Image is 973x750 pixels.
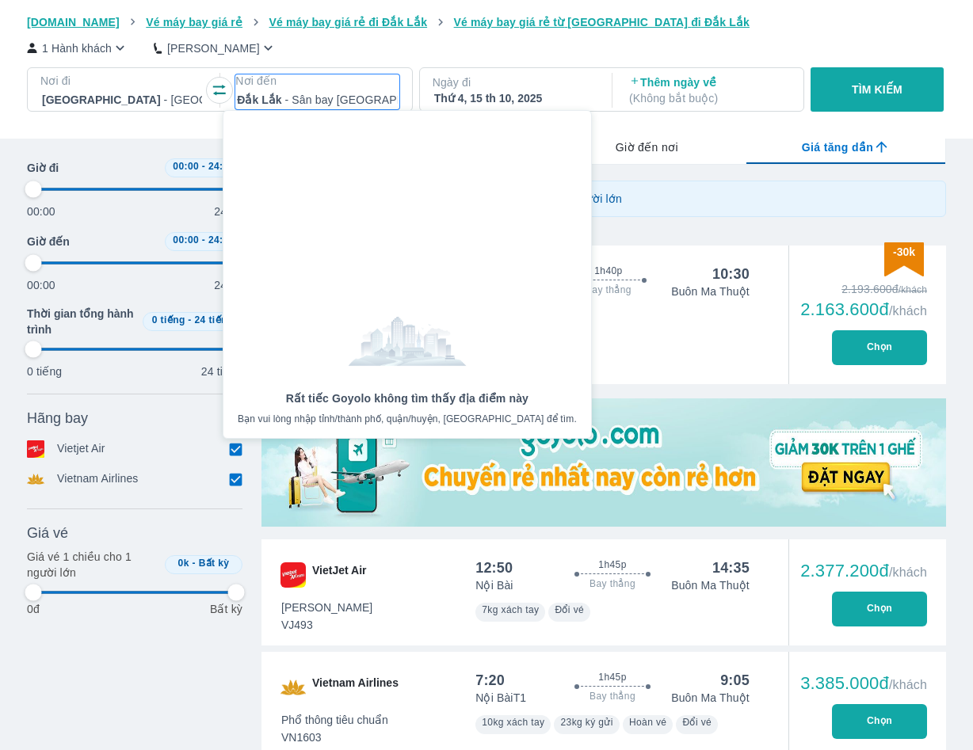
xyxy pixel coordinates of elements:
[202,234,205,246] span: -
[152,314,185,326] span: 0 tiếng
[210,601,242,617] p: Bất kỳ
[261,398,946,527] img: media-0
[27,277,55,293] p: 00:00
[235,73,399,89] p: Nơi đến
[312,562,366,588] span: VietJet Air
[616,139,678,155] span: Giờ đến nơi
[27,306,136,337] span: Thời gian tổng hành trình
[154,40,277,56] button: [PERSON_NAME]
[167,40,260,56] p: [PERSON_NAME]
[27,16,120,29] span: [DOMAIN_NAME]
[173,234,199,246] span: 00:00
[811,67,943,112] button: TÌM KIẾM
[27,14,946,30] nav: breadcrumb
[312,675,399,700] span: Vietnam Airlines
[281,600,372,615] span: [PERSON_NAME]
[802,139,873,155] span: Giá tăng dần
[800,281,927,297] div: 2.193.600đ
[800,300,927,319] div: 2.163.600đ
[832,592,927,626] button: Chọn
[482,717,544,728] span: 10kg xách tay
[214,277,242,293] p: 24:00
[281,729,388,745] span: VN1603
[27,549,158,581] p: Giá vé 1 chiều cho 1 người lớn
[555,604,584,615] span: Đổi vé
[434,90,594,106] div: Thứ 4, 15 th 10, 2025
[475,690,526,706] p: Nội Bài T1
[482,604,539,615] span: 7kg xách tay
[671,577,750,593] p: Buôn Ma Thuột
[629,717,667,728] span: Hoàn vé
[281,617,372,633] span: VJ493
[193,558,196,569] span: -
[269,16,428,29] span: Vé máy bay giá rẻ đi Đắk Lắk
[27,160,59,176] span: Giờ đi
[173,161,199,172] span: 00:00
[889,565,927,579] span: /khách
[800,562,927,581] div: 2.377.200đ
[594,265,622,277] span: 1h40p
[629,74,789,106] p: Thêm ngày về
[201,364,242,379] p: 24 tiếng
[199,558,230,569] span: Bất kỳ
[40,73,204,89] p: Nơi đi
[42,40,112,56] p: 1 Hành khách
[202,161,205,172] span: -
[27,601,40,617] p: 0đ
[560,717,612,728] span: 23kg ký gửi
[598,558,626,571] span: 1h45p
[629,90,789,106] p: ( Không bắt buộc )
[682,717,712,728] span: Đổi vé
[280,562,306,588] img: VJ
[832,704,927,739] button: Chọn
[27,364,62,379] p: 0 tiếng
[27,234,70,249] span: Giờ đến
[889,678,927,691] span: /khách
[671,690,750,706] p: Buôn Ma Thuột
[889,304,927,318] span: /khách
[57,470,139,488] p: Vietnam Airlines
[800,674,927,693] div: 3.385.000đ
[475,558,513,577] div: 12:50
[238,413,577,425] p: Bạn vui lòng nhập tỉnh/thành phố, quận/huyện, [GEOGRAPHIC_DATA] để tìm.
[57,440,105,458] p: Vietjet Air
[884,242,924,276] img: discount
[27,523,68,543] span: Giá vé
[433,74,596,90] p: Ngày đi
[146,16,242,29] span: Vé máy bay giá rẻ
[188,314,191,326] span: -
[178,558,189,569] span: 0k
[27,204,55,219] p: 00:00
[475,577,513,593] p: Nội Bài
[852,82,902,97] p: TÌM KIẾM
[208,161,235,172] span: 24:00
[214,204,242,219] p: 24:00
[208,234,235,246] span: 24:00
[598,671,626,683] span: 1h45p
[893,246,915,258] span: -30k
[454,16,750,29] span: Vé máy bay giá rẻ từ [GEOGRAPHIC_DATA] đi Đắk Lắk
[348,307,467,378] img: city not found icon
[195,314,234,326] span: 24 tiếng
[349,131,945,164] div: lab API tabs example
[280,675,306,700] img: VN
[281,712,388,728] span: Phổ thông tiêu chuẩn
[832,330,927,365] button: Chọn
[27,409,88,428] span: Hãng bay
[286,390,528,406] p: Rất tiếc Goyolo không tìm thấy địa điểm này
[720,671,750,690] div: 9:05
[475,671,505,690] div: 7:20
[712,558,750,577] div: 14:35
[712,265,750,284] div: 10:30
[27,40,128,56] button: 1 Hành khách
[671,284,750,299] p: Buôn Ma Thuột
